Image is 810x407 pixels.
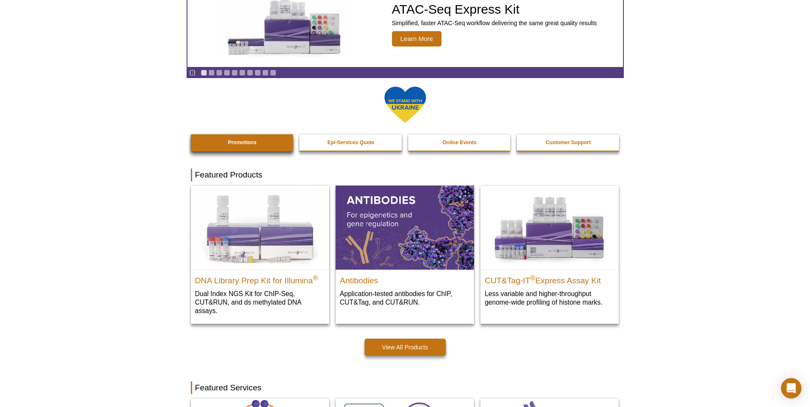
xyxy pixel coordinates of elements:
a: Go to slide 3 [216,70,222,76]
p: Dual Index NGS Kit for ChIP-Seq, CUT&RUN, and ds methylated DNA assays. [195,289,325,315]
strong: Online Events [442,140,477,145]
strong: Promotions [228,140,257,145]
strong: Customer Support [546,140,591,145]
img: CUT&Tag-IT® Express Assay Kit [480,186,619,269]
a: Go to slide 10 [270,70,276,76]
h2: DNA Library Prep Kit for Illumina [195,272,325,285]
a: DNA Library Prep Kit for Illumina DNA Library Prep Kit for Illumina® Dual Index NGS Kit for ChIP-... [191,186,329,323]
a: Online Events [408,134,512,151]
a: All Antibodies Antibodies Application-tested antibodies for ChIP, CUT&Tag, and CUT&RUN. [336,186,474,315]
div: Open Intercom Messenger [781,378,801,398]
a: Go to slide 6 [239,70,246,76]
a: CUT&Tag-IT® Express Assay Kit CUT&Tag-IT®Express Assay Kit Less variable and higher-throughput ge... [480,186,619,315]
a: Customer Support [517,134,620,151]
sup: ® [313,274,318,281]
a: Toggle autoplay [189,70,196,76]
p: Less variable and higher-throughput genome-wide profiling of histone marks​. [485,289,614,307]
img: DNA Library Prep Kit for Illumina [191,186,329,269]
a: Go to slide 9 [262,70,269,76]
strong: Epi-Services Quote [328,140,374,145]
h2: Featured Services [191,381,620,394]
h2: ATAC-Seq Express Kit [392,3,597,16]
p: Application-tested antibodies for ChIP, CUT&Tag, and CUT&RUN. [340,289,470,307]
h2: Featured Products [191,169,620,181]
a: View All Products [365,339,446,356]
a: Go to slide 7 [247,70,253,76]
a: Go to slide 5 [231,70,238,76]
img: All Antibodies [336,186,474,269]
span: Learn More [392,31,442,47]
a: Go to slide 8 [254,70,261,76]
sup: ® [530,274,535,281]
a: Epi-Services Quote [299,134,403,151]
p: Simplified, faster ATAC-Seq workflow delivering the same great quality results [392,19,597,27]
a: Go to slide 2 [208,70,215,76]
a: Go to slide 4 [224,70,230,76]
a: Promotions [191,134,294,151]
a: Go to slide 1 [201,70,207,76]
h2: Antibodies [340,272,470,285]
h2: CUT&Tag-IT Express Assay Kit [485,272,614,285]
img: We Stand With Ukraine [384,86,427,124]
